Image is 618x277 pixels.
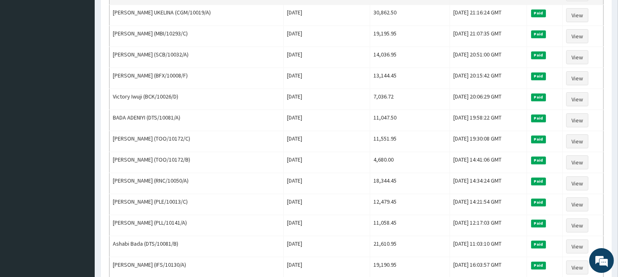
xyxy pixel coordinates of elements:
td: [DATE] [284,236,370,257]
td: [DATE] [284,110,370,131]
td: [DATE] 11:03:10 GMT [450,236,527,257]
td: [DATE] [284,215,370,236]
td: [DATE] 21:07:35 GMT [450,26,527,47]
td: [DATE] [284,194,370,215]
td: [DATE] 20:06:29 GMT [450,89,527,110]
td: [PERSON_NAME] (TOO/10172/B) [110,152,284,173]
td: [PERSON_NAME] (RNC/10050/A) [110,173,284,194]
td: BADA ADENIYI (DTS/10081/A) [110,110,284,131]
div: Chat with us now [43,46,138,57]
td: [DATE] [284,89,370,110]
td: 18,344.45 [370,173,450,194]
td: 4,680.00 [370,152,450,173]
span: Paid [531,94,546,101]
textarea: Type your message and hit 'Enter' [4,187,157,216]
a: View [566,239,588,254]
td: [DATE] [284,5,370,26]
span: We're online! [48,85,114,168]
td: [DATE] 19:30:08 GMT [450,131,527,152]
td: [DATE] 21:16:24 GMT [450,5,527,26]
a: View [566,71,588,85]
div: Minimize live chat window [135,4,155,24]
span: Paid [531,178,546,185]
a: View [566,134,588,148]
td: 14,036.95 [370,47,450,68]
a: View [566,8,588,22]
td: Ashabi Bada (DTS/10081/B) [110,236,284,257]
span: Paid [531,262,546,269]
td: [DATE] [284,173,370,194]
a: View [566,29,588,43]
td: 21,610.95 [370,236,450,257]
td: 11,058.45 [370,215,450,236]
a: View [566,155,588,169]
td: 19,195.95 [370,26,450,47]
td: [DATE] 14:41:06 GMT [450,152,527,173]
td: [PERSON_NAME] (PLL/10141/A) [110,215,284,236]
td: [PERSON_NAME] UKELINA (CGM/10019/A) [110,5,284,26]
img: d_794563401_company_1708531726252_794563401 [15,41,33,62]
a: View [566,50,588,64]
td: 11,047.50 [370,110,450,131]
a: View [566,92,588,106]
td: [DATE] 20:15:42 GMT [450,68,527,89]
td: [DATE] 20:51:00 GMT [450,47,527,68]
a: View [566,176,588,190]
span: Paid [531,115,546,122]
td: [DATE] [284,47,370,68]
td: Victory Iwuji (BCK/10026/D) [110,89,284,110]
td: [DATE] 14:34:24 GMT [450,173,527,194]
span: Paid [531,157,546,164]
span: Paid [531,241,546,248]
a: View [566,197,588,211]
a: View [566,261,588,275]
td: [DATE] [284,68,370,89]
td: [DATE] [284,26,370,47]
td: [PERSON_NAME] (SCB/10032/A) [110,47,284,68]
span: Paid [531,220,546,227]
span: Paid [531,136,546,143]
td: [DATE] 12:17:03 GMT [450,215,527,236]
span: Paid [531,73,546,80]
a: View [566,113,588,127]
td: [DATE] 19:58:22 GMT [450,110,527,131]
td: [DATE] [284,152,370,173]
td: [PERSON_NAME] (TOO/10172/C) [110,131,284,152]
td: [DATE] 14:21:54 GMT [450,194,527,215]
td: 13,144.45 [370,68,450,89]
td: [PERSON_NAME] (BFX/10008/F) [110,68,284,89]
a: View [566,218,588,232]
td: [PERSON_NAME] (MBI/10293/C) [110,26,284,47]
span: Paid [531,199,546,206]
span: Paid [531,9,546,17]
span: Paid [531,52,546,59]
td: 7,036.72 [370,89,450,110]
td: [PERSON_NAME] (PLE/10013/C) [110,194,284,215]
span: Paid [531,31,546,38]
td: 30,862.50 [370,5,450,26]
td: 11,551.95 [370,131,450,152]
td: 12,479.45 [370,194,450,215]
td: [DATE] [284,131,370,152]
